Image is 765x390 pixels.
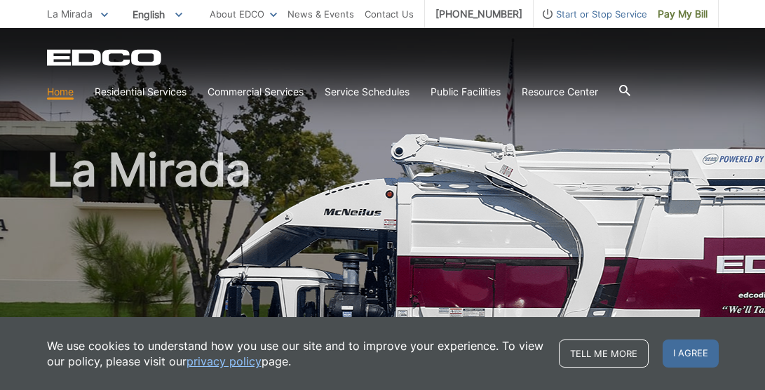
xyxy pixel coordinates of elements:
a: Residential Services [95,84,187,100]
p: We use cookies to understand how you use our site and to improve your experience. To view our pol... [47,338,545,369]
a: Public Facilities [431,84,501,100]
a: EDCD logo. Return to the homepage. [47,49,163,66]
span: I agree [663,339,719,368]
a: Resource Center [522,84,598,100]
a: Tell me more [559,339,649,368]
span: La Mirada [47,8,93,20]
a: Home [47,84,74,100]
a: About EDCO [210,6,277,22]
span: Pay My Bill [658,6,708,22]
a: Service Schedules [325,84,409,100]
a: Commercial Services [208,84,304,100]
a: Contact Us [365,6,414,22]
a: News & Events [287,6,354,22]
a: privacy policy [187,354,262,369]
span: English [122,3,193,26]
